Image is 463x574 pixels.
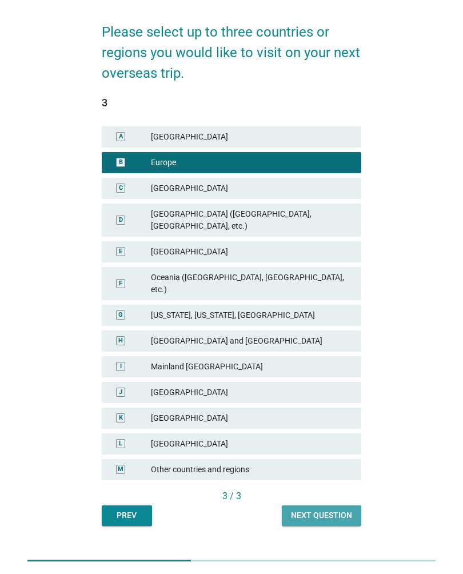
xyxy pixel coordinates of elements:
[119,278,122,288] div: F
[151,131,352,143] div: [GEOGRAPHIC_DATA]
[119,247,122,257] div: E
[118,310,123,320] div: G
[151,309,352,321] div: [US_STATE], [US_STATE], [GEOGRAPHIC_DATA]
[151,361,352,373] div: Mainland [GEOGRAPHIC_DATA]
[102,95,362,110] div: 3
[151,182,352,194] div: [GEOGRAPHIC_DATA]
[102,505,152,526] button: Prev
[151,464,352,476] div: Other countries and regions
[151,412,352,424] div: [GEOGRAPHIC_DATA]
[151,157,352,169] div: Europe
[119,132,123,142] div: A
[151,272,352,296] div: Oceania ([GEOGRAPHIC_DATA], [GEOGRAPHIC_DATA], etc.)
[102,10,362,83] h2: Please select up to three countries or regions you would like to visit on your next overseas trip.
[282,505,361,526] button: Next question
[119,413,123,423] div: K
[151,386,352,398] div: [GEOGRAPHIC_DATA]
[151,438,352,450] div: [GEOGRAPHIC_DATA]
[151,208,352,232] div: [GEOGRAPHIC_DATA] ([GEOGRAPHIC_DATA], [GEOGRAPHIC_DATA], etc.)
[291,509,352,521] div: Next question
[120,362,122,372] div: I
[119,215,123,225] div: D
[118,465,123,475] div: M
[151,246,352,258] div: [GEOGRAPHIC_DATA]
[119,184,123,193] div: C
[119,388,122,397] div: J
[151,335,352,347] div: [GEOGRAPHIC_DATA] and [GEOGRAPHIC_DATA]
[119,439,122,449] div: L
[119,158,123,168] div: B
[118,336,123,346] div: H
[111,509,143,521] div: Prev
[102,489,362,503] div: 3 / 3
